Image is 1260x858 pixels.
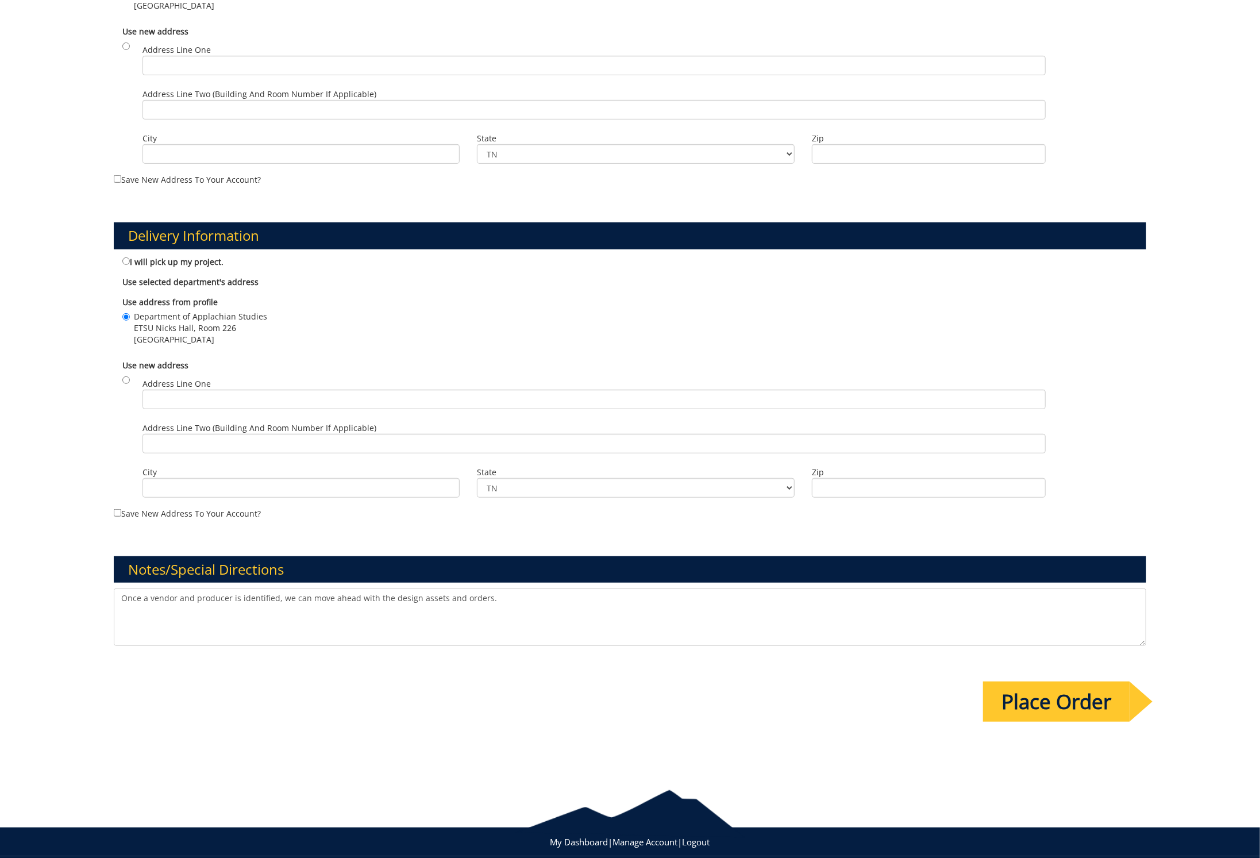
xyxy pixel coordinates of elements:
input: Zip [812,144,1046,164]
b: Use selected department's address [122,276,259,287]
a: Logout [683,836,710,848]
input: Address Line Two (Building and Room Number if applicable) [142,100,1046,120]
label: Zip [812,133,1046,144]
a: My Dashboard [550,836,608,848]
b: Use address from profile [122,297,218,307]
input: City [142,144,460,164]
b: Use new address [122,360,188,371]
label: City [142,467,460,478]
a: Manage Account [613,836,678,848]
label: Address Line Two (Building and Room Number if applicable) [142,89,1046,120]
input: Address Line One [142,56,1046,75]
label: Address Line One [142,378,1046,409]
input: Zip [812,478,1046,498]
input: City [142,478,460,498]
span: Department of Applachian Studies [134,311,267,322]
b: Use new address [122,26,188,37]
input: Save new address to your account? [114,175,121,183]
label: Zip [812,467,1046,478]
label: I will pick up my project. [122,255,224,268]
input: Address Line Two (Building and Room Number if applicable) [142,434,1046,453]
span: [GEOGRAPHIC_DATA] [134,334,267,345]
h3: Notes/Special Directions [114,556,1147,583]
h3: Delivery Information [114,222,1147,249]
label: City [142,133,460,144]
span: ETSU Nicks Hall, Room 226 [134,322,267,334]
label: Address Line One [142,44,1046,75]
label: State [477,467,794,478]
label: State [477,133,794,144]
input: Place Order [983,682,1130,722]
input: Address Line One [142,390,1046,409]
input: Save new address to your account? [114,509,121,517]
input: I will pick up my project. [122,257,130,265]
label: Address Line Two (Building and Room Number if applicable) [142,422,1046,453]
input: Department of Applachian Studies ETSU Nicks Hall, Room 226 [GEOGRAPHIC_DATA] [122,313,130,321]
